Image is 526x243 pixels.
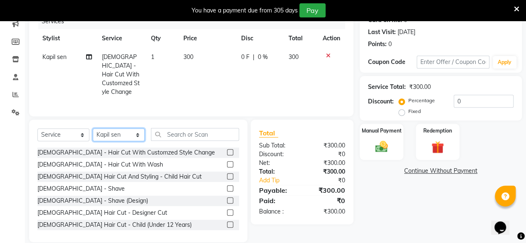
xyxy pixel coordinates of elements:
[259,129,278,137] span: Total
[253,176,310,185] a: Add Tip
[408,97,435,104] label: Percentage
[302,207,351,216] div: ₹300.00
[284,29,318,48] th: Total
[398,28,415,37] div: [DATE]
[37,148,215,157] div: [DEMOGRAPHIC_DATA] - Hair Cut With Customzed Style Change
[289,53,299,61] span: 300
[409,83,431,91] div: ₹300.00
[253,196,302,206] div: Paid:
[417,56,489,69] input: Enter Offer / Coupon Code
[38,14,351,29] div: Services
[37,160,163,169] div: [DEMOGRAPHIC_DATA] - Hair Cut With Wash
[258,53,268,61] span: 0 %
[253,141,302,150] div: Sub Total:
[427,140,448,155] img: _gift.svg
[388,40,392,49] div: 0
[37,209,167,217] div: [DEMOGRAPHIC_DATA] Hair Cut - Designer Cut
[408,108,421,115] label: Fixed
[151,128,239,141] input: Search or Scan
[42,53,67,61] span: Kapil sen
[178,29,236,48] th: Price
[253,207,302,216] div: Balance :
[493,56,516,69] button: Apply
[192,6,298,15] div: You have a payment due from 305 days
[97,29,146,48] th: Service
[302,159,351,167] div: ₹300.00
[183,53,193,61] span: 300
[37,196,148,205] div: [DEMOGRAPHIC_DATA] - Shave (Design)
[310,176,351,185] div: ₹0
[253,167,302,176] div: Total:
[491,210,518,235] iframe: chat widget
[302,141,351,150] div: ₹300.00
[368,40,387,49] div: Points:
[102,53,140,96] span: [DEMOGRAPHIC_DATA] - Hair Cut With Customzed Style Change
[37,221,192,229] div: [DEMOGRAPHIC_DATA] Hair Cut - Child (Under 12 Years)
[146,29,178,48] th: Qty
[253,159,302,167] div: Net:
[253,53,254,61] span: |
[151,53,154,61] span: 1
[368,58,417,66] div: Coupon Code
[371,140,392,154] img: _cash.svg
[236,29,284,48] th: Disc
[37,29,97,48] th: Stylist
[368,28,396,37] div: Last Visit:
[299,3,326,17] button: Pay
[302,167,351,176] div: ₹300.00
[368,97,394,106] div: Discount:
[368,83,406,91] div: Service Total:
[241,53,249,61] span: 0 F
[253,185,302,195] div: Payable:
[361,167,520,175] a: Continue Without Payment
[37,184,125,193] div: [DEMOGRAPHIC_DATA] - Shave
[362,127,402,135] label: Manual Payment
[253,150,302,159] div: Discount:
[302,185,351,195] div: ₹300.00
[37,172,202,181] div: [DEMOGRAPHIC_DATA] Hair Cut And Styling - Child Hair Cut
[423,127,452,135] label: Redemption
[302,196,351,206] div: ₹0
[302,150,351,159] div: ₹0
[318,29,345,48] th: Action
